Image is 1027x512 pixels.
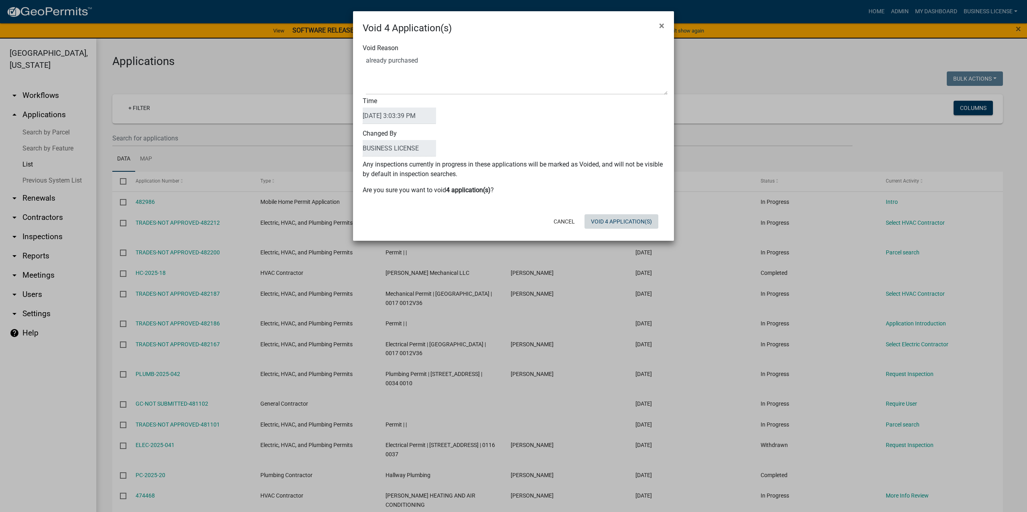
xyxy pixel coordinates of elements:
p: Any inspections currently in progress in these applications will be marked as Voided, and will no... [363,160,664,179]
button: Close [653,14,671,37]
label: Void Reason [363,45,398,51]
input: BulkActionUser [363,140,436,156]
h4: Void 4 Application(s) [363,21,452,35]
span: × [659,20,664,31]
button: Void 4 Application(s) [585,214,658,229]
p: Are you sure you want to void ? [363,185,664,195]
b: 4 application(s) [446,186,491,194]
label: Time [363,98,436,124]
input: DateTime [363,108,436,124]
button: Cancel [547,214,581,229]
label: Changed By [363,130,436,156]
textarea: Void Reason [366,55,668,95]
